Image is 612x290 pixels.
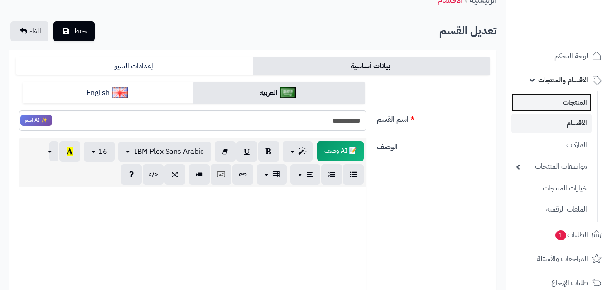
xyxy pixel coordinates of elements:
img: logo-2.png [550,16,603,35]
a: لوحة التحكم [511,45,607,67]
span: انقر لاستخدام رفيقك الذكي [317,141,364,161]
a: الماركات [511,135,592,155]
a: الأقسام [511,114,592,133]
span: IBM Plex Sans Arabic [135,146,204,157]
span: 16 [98,146,107,157]
a: المراجعات والأسئلة [511,248,607,270]
button: 16 [84,142,115,162]
span: 1 [555,230,567,241]
label: الوصف [373,138,494,152]
button: حفظ [53,21,95,41]
span: الأقسام والمنتجات [538,74,588,86]
a: بيانات أساسية [253,57,490,75]
a: English [23,82,193,104]
a: إعدادات السيو [16,57,253,75]
span: حفظ [74,26,87,37]
img: English [112,87,128,98]
a: المنتجات [511,93,592,112]
a: مواصفات المنتجات [511,157,592,176]
img: العربية [280,87,296,98]
span: الطلبات [554,228,588,241]
span: انقر لاستخدام رفيقك الذكي [20,115,52,126]
a: الطلبات1 [511,224,607,246]
span: المراجعات والأسئلة [537,252,588,265]
button: IBM Plex Sans Arabic [118,142,211,162]
span: طلبات الإرجاع [551,276,588,289]
a: الملفات الرقمية [511,200,592,219]
a: العربية [193,82,364,104]
span: لوحة التحكم [554,50,588,62]
span: الغاء [29,26,41,37]
a: الغاء [10,21,48,41]
b: تعديل القسم [439,23,496,39]
a: خيارات المنتجات [511,179,592,198]
label: اسم القسم [373,110,494,125]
